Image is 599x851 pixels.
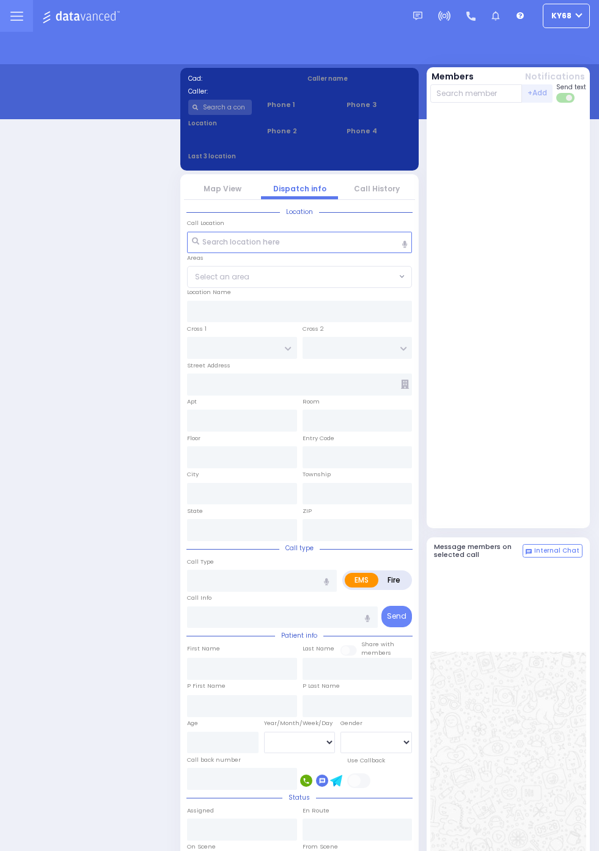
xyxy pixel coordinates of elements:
[534,547,579,555] span: Internal Chat
[279,543,320,553] span: Call type
[187,470,199,479] label: City
[303,682,340,690] label: P Last Name
[543,4,590,28] button: ky68
[187,558,214,566] label: Call Type
[188,152,300,161] label: Last 3 location
[307,74,411,83] label: Caller name
[187,288,231,297] label: Location Name
[187,756,241,764] label: Call back number
[381,606,412,627] button: Send
[361,640,394,648] small: Share with
[525,70,585,83] button: Notifications
[204,183,241,194] a: Map View
[282,793,316,802] span: Status
[187,361,230,370] label: Street Address
[303,842,338,851] label: From Scene
[303,434,334,443] label: Entry Code
[432,70,474,83] button: Members
[303,644,334,653] label: Last Name
[556,92,576,104] label: Turn off text
[378,573,410,588] label: Fire
[267,126,331,136] span: Phone 2
[188,119,252,128] label: Location
[551,10,571,21] span: ky68
[187,644,220,653] label: First Name
[303,470,331,479] label: Township
[195,271,249,282] span: Select an area
[187,325,207,333] label: Cross 1
[361,649,391,657] span: members
[556,83,586,92] span: Send text
[188,74,292,83] label: Cad:
[401,380,409,389] span: Other building occupants
[264,719,336,728] div: Year/Month/Week/Day
[526,549,532,555] img: comment-alt.png
[187,594,211,602] label: Call Info
[523,544,582,558] button: Internal Chat
[187,719,198,728] label: Age
[303,397,320,406] label: Room
[340,719,362,728] label: Gender
[187,434,200,443] label: Floor
[347,126,411,136] span: Phone 4
[280,207,319,216] span: Location
[345,573,378,588] label: EMS
[303,806,329,815] label: En Route
[187,842,216,851] label: On Scene
[413,12,422,21] img: message.svg
[354,183,400,194] a: Call History
[275,631,323,640] span: Patient info
[187,232,412,254] input: Search location here
[187,219,224,227] label: Call Location
[187,806,214,815] label: Assigned
[303,325,324,333] label: Cross 2
[267,100,331,110] span: Phone 1
[187,507,203,515] label: State
[273,183,326,194] a: Dispatch info
[188,100,252,115] input: Search a contact
[347,100,411,110] span: Phone 3
[303,507,312,515] label: ZIP
[347,756,385,765] label: Use Callback
[187,682,226,690] label: P First Name
[430,84,523,103] input: Search member
[42,9,123,24] img: Logo
[187,397,197,406] label: Apt
[187,254,204,262] label: Areas
[434,543,523,559] h5: Message members on selected call
[188,87,292,96] label: Caller:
